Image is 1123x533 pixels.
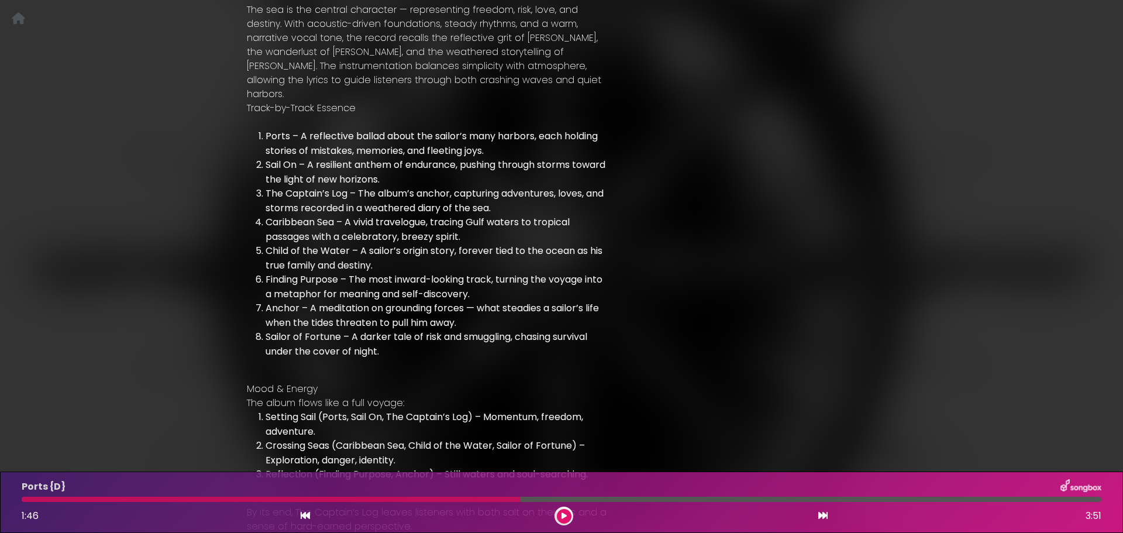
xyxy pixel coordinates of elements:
[266,129,608,158] li: Ports – A reflective ballad about the sailor’s many harbors, each holding stories of mistakes, me...
[1060,479,1101,494] img: songbox-logo-white.png
[266,330,608,359] li: Sailor of Fortune – A darker tale of risk and smuggling, chasing survival under the cover of night.
[266,215,608,244] li: Caribbean Sea – A vivid travelogue, tracing Gulf waters to tropical passages with a celebratory, ...
[266,187,608,215] li: The Captain’s Log – The album’s anchor, capturing adventures, loves, and storms recorded in a wea...
[266,158,608,187] li: Sail On – A resilient anthem of endurance, pushing through storms toward the light of new horizons.
[247,3,608,101] p: The sea is the central character — representing freedom, risk, love, and destiny. With acoustic-d...
[1086,509,1101,523] span: 3:51
[266,467,608,482] li: Reflection (Finding Purpose, Anchor) – Still waters and soul-searching.
[266,244,608,273] li: Child of the Water – A sailor’s origin story, forever tied to the ocean as his true family and de...
[266,301,608,330] li: Anchor – A meditation on grounding forces — what steadies a sailor’s life when the tides threaten...
[247,382,608,396] p: Mood & Energy
[266,410,608,439] li: Setting Sail (Ports, Sail On, The Captain’s Log) – Momentum, freedom, adventure.
[247,101,608,115] p: Track-by-Track Essence
[22,509,39,522] span: 1:46
[247,396,608,410] p: The album flows like a full voyage:
[22,480,66,494] p: Ports {D}
[266,439,608,467] li: Crossing Seas (Caribbean Sea, Child of the Water, Sailor of Fortune) – Exploration, danger, ident...
[266,273,608,301] li: Finding Purpose – The most inward-looking track, turning the voyage into a metaphor for meaning a...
